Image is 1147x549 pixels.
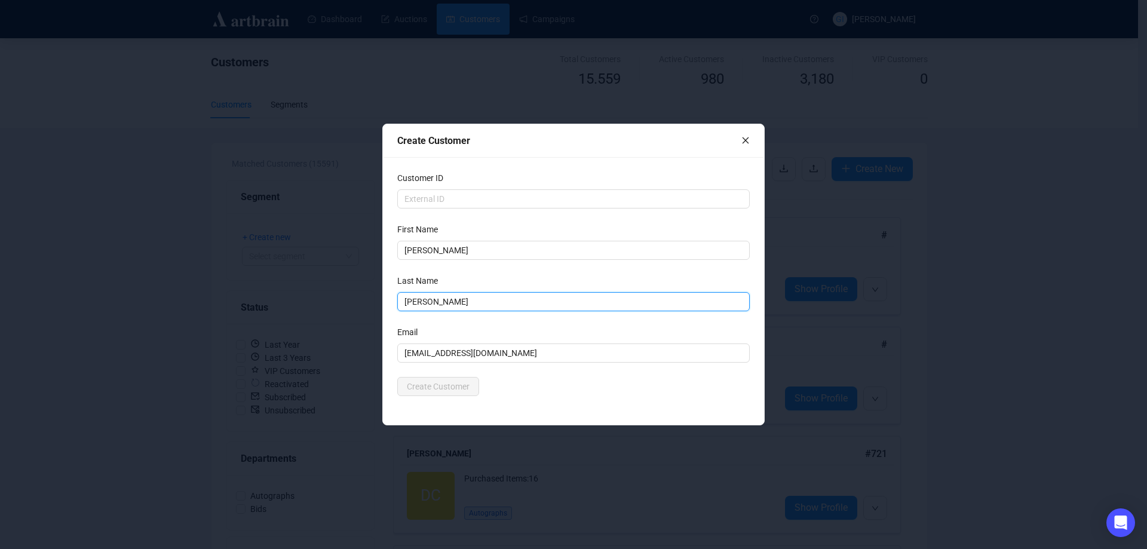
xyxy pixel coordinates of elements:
[397,223,446,236] label: First Name
[397,326,425,339] label: Email
[1106,508,1135,537] div: Open Intercom Messenger
[397,171,451,185] label: Customer ID
[397,133,741,148] div: Create Customer
[397,274,446,287] label: Last Name
[397,292,750,311] input: Last Name
[397,241,750,260] input: First Name
[397,377,479,396] button: Create Customer
[741,136,750,145] span: close
[397,189,750,208] input: External ID
[397,343,750,363] input: Email Address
